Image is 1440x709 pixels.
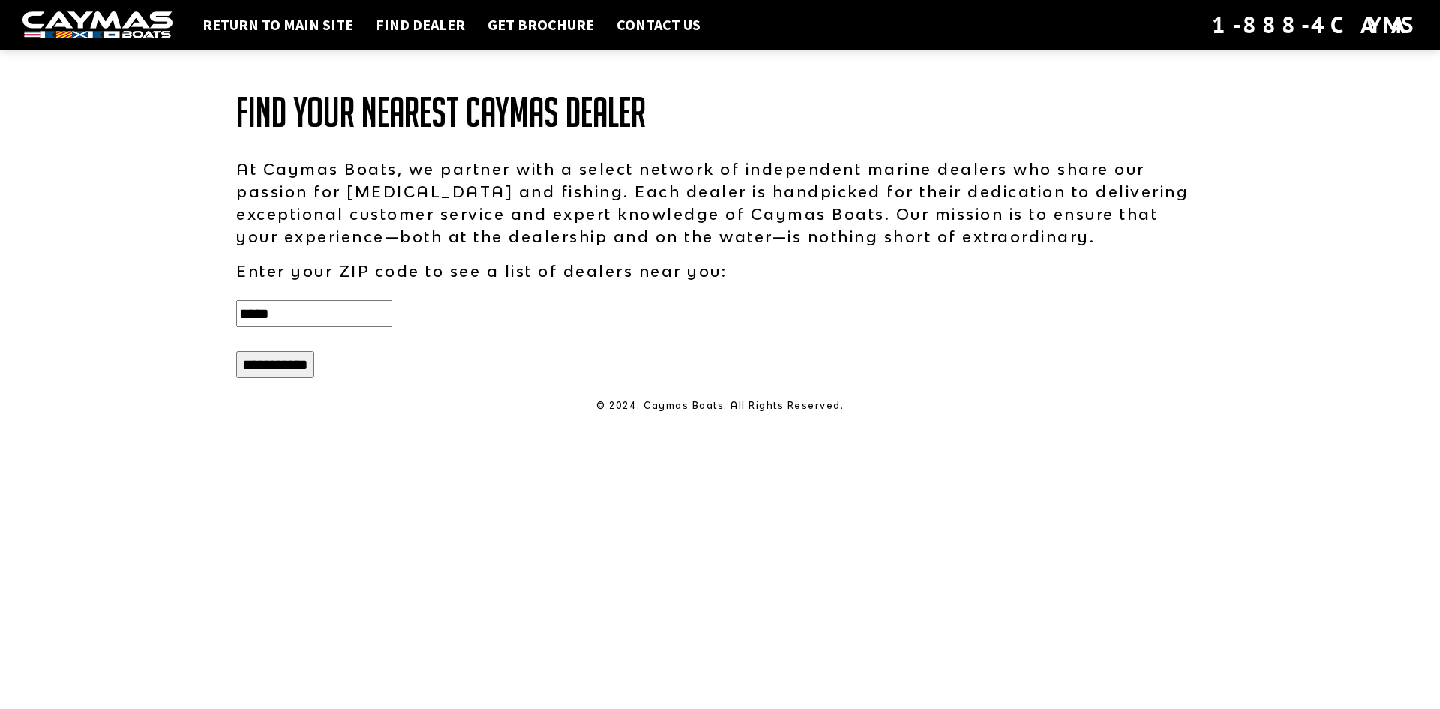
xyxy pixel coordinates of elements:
[236,399,1204,413] p: © 2024. Caymas Boats. All Rights Reserved.
[609,15,708,35] a: Contact Us
[195,15,361,35] a: Return to main site
[236,158,1204,248] p: At Caymas Boats, we partner with a select network of independent marine dealers who share our pas...
[1212,8,1417,41] div: 1-888-4CAYMAS
[368,15,472,35] a: Find Dealer
[480,15,601,35] a: Get Brochure
[236,90,1204,135] h1: Find Your Nearest Caymas Dealer
[236,260,1204,282] p: Enter your ZIP code to see a list of dealers near you:
[22,11,172,39] img: white-logo-c9c8dbefe5ff5ceceb0f0178aa75bf4bb51f6bca0971e226c86eb53dfe498488.png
